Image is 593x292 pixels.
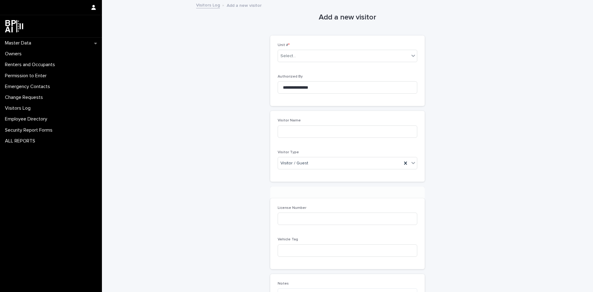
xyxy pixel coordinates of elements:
span: Unit # [278,43,290,47]
p: ALL REPORTS [2,138,40,144]
span: License Number [278,206,306,210]
span: Authorized By [278,75,303,78]
span: Visitor Type [278,150,299,154]
p: Master Data [2,40,36,46]
a: Visitors Log [196,1,220,8]
span: Visitor / Guest [280,160,308,167]
p: Add a new visitor [227,2,262,8]
p: Employee Directory [2,116,52,122]
p: Renters and Occupants [2,62,60,68]
span: Vehicle Tag [278,238,298,241]
p: Visitors Log [2,105,36,111]
p: Owners [2,51,27,57]
p: Change Requests [2,95,48,100]
span: Visitor Name [278,119,301,122]
img: dwgmcNfxSF6WIOOXiGgu [5,20,23,32]
div: Select... [280,53,296,59]
h1: Add a new visitor [270,13,425,22]
p: Emergency Contacts [2,84,55,90]
span: Notes [278,282,289,286]
p: Security Report Forms [2,127,57,133]
p: Permission to Enter [2,73,52,79]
